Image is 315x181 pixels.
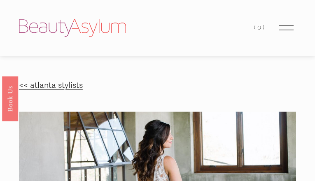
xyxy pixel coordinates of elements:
span: 0 [257,24,263,31]
a: << atlanta stylists [19,80,83,90]
img: Beauty Asylum | Bridal Hair &amp; Makeup Charlotte &amp; Atlanta [19,19,126,37]
a: Book Us [2,76,18,121]
span: ( [254,24,257,31]
span: ) [263,24,266,31]
a: 0 items in cart [254,22,266,33]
